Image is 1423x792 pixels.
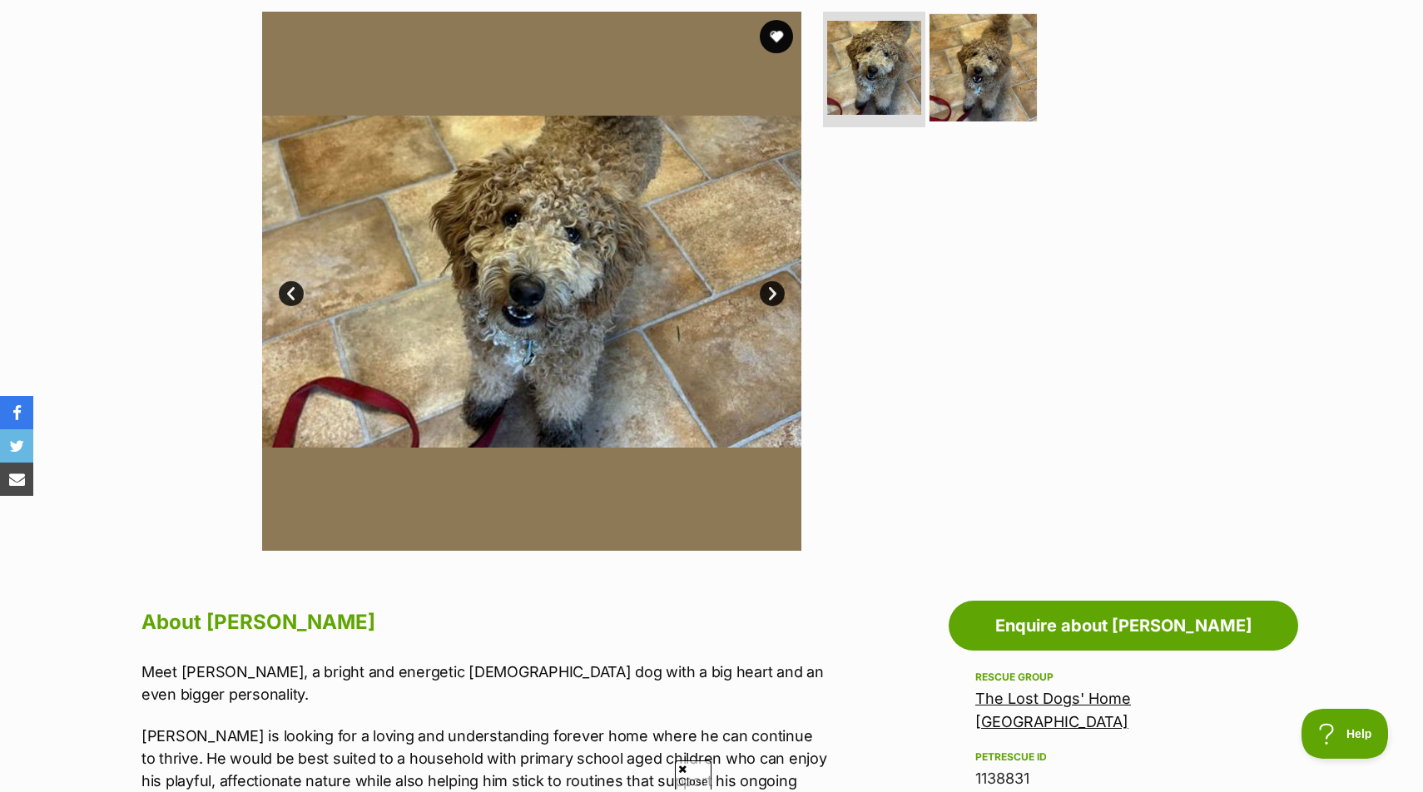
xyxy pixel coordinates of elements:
button: favourite [760,20,793,53]
span: Close [675,760,711,790]
img: Photo of Bailey [930,13,1037,121]
a: The Lost Dogs' Home [GEOGRAPHIC_DATA] [975,690,1131,730]
h2: About [PERSON_NAME] [141,604,829,641]
p: Meet [PERSON_NAME], a bright and energetic [DEMOGRAPHIC_DATA] dog with a big heart and an even bi... [141,661,829,705]
img: Photo of Bailey [262,12,801,551]
a: Enquire about [PERSON_NAME] [949,601,1298,651]
a: Prev [279,281,304,306]
div: Rescue group [975,671,1272,684]
img: Photo of Bailey [827,21,921,115]
div: PetRescue ID [975,750,1272,764]
div: 1138831 [975,767,1272,790]
iframe: Help Scout Beacon - Open [1302,709,1390,759]
a: Next [760,281,785,306]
